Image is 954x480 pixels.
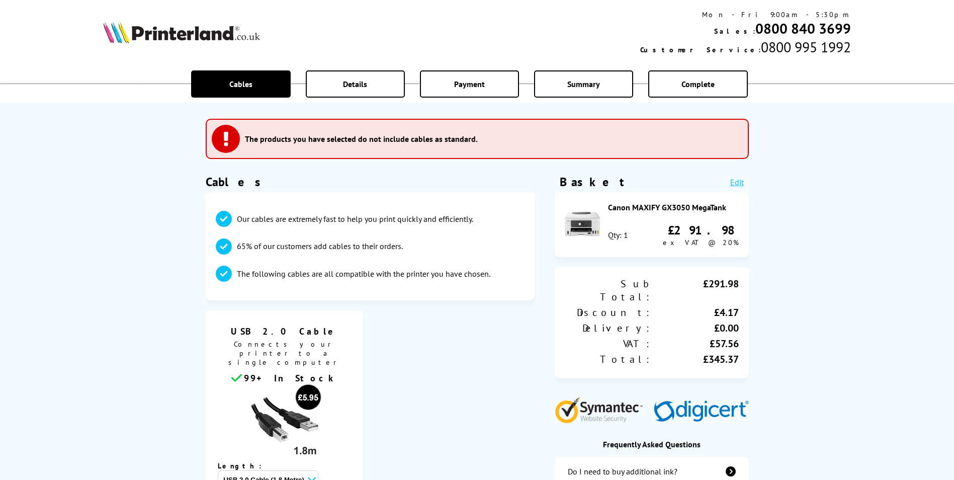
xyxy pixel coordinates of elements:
[565,322,652,335] div: Delivery:
[237,268,490,279] p: The following cables are all compatible with the printer you have chosen.
[652,306,739,319] div: £4.17
[565,277,652,303] div: Sub Total:
[218,461,272,470] span: Length:
[640,45,761,54] span: Customer Service:
[229,79,252,89] span: Cables
[244,372,337,384] span: 99+ In Stock
[652,337,739,350] div: £57.56
[652,353,739,366] div: £345.37
[246,384,322,459] img: usb cable
[565,206,600,242] img: Canon MAXIFY GX3050 MegaTank
[237,213,473,224] p: Our cables are extremely fast to help you print quickly and efficiently.
[608,202,739,212] div: Canon MAXIFY GX3050 MegaTank
[343,79,367,89] span: Details
[454,79,485,89] span: Payment
[213,326,356,337] span: USB 2.0 Cable
[608,230,628,240] div: Qty: 1
[237,241,403,252] p: 65% of our customers add cables to their orders.
[640,10,851,19] div: Mon - Fri 9:00am - 5:30pm
[555,439,749,449] div: Frequently Asked Questions
[555,394,650,423] img: Symantec Website Security
[567,79,600,89] span: Summary
[568,466,677,476] div: Do I need to buy additional ink?
[654,401,749,423] img: Digicert
[652,277,739,303] div: £291.98
[565,306,652,319] div: Discount:
[730,177,744,187] a: Edit
[755,19,851,38] a: 0800 840 3699
[565,337,652,350] div: VAT:
[211,337,359,372] span: Connects your printer to a single computer
[663,222,739,238] div: £291.98
[103,21,260,43] img: Printerland Logo
[714,27,755,36] span: Sales:
[761,38,851,56] span: 0800 995 1992
[206,174,535,190] h1: Cables
[560,174,625,190] div: Basket
[681,79,715,89] span: Complete
[663,238,739,247] span: ex VAT @ 20%
[245,134,478,144] h3: The products you have selected do not include cables as standard.
[565,353,652,366] div: Total:
[652,322,739,335] div: £0.00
